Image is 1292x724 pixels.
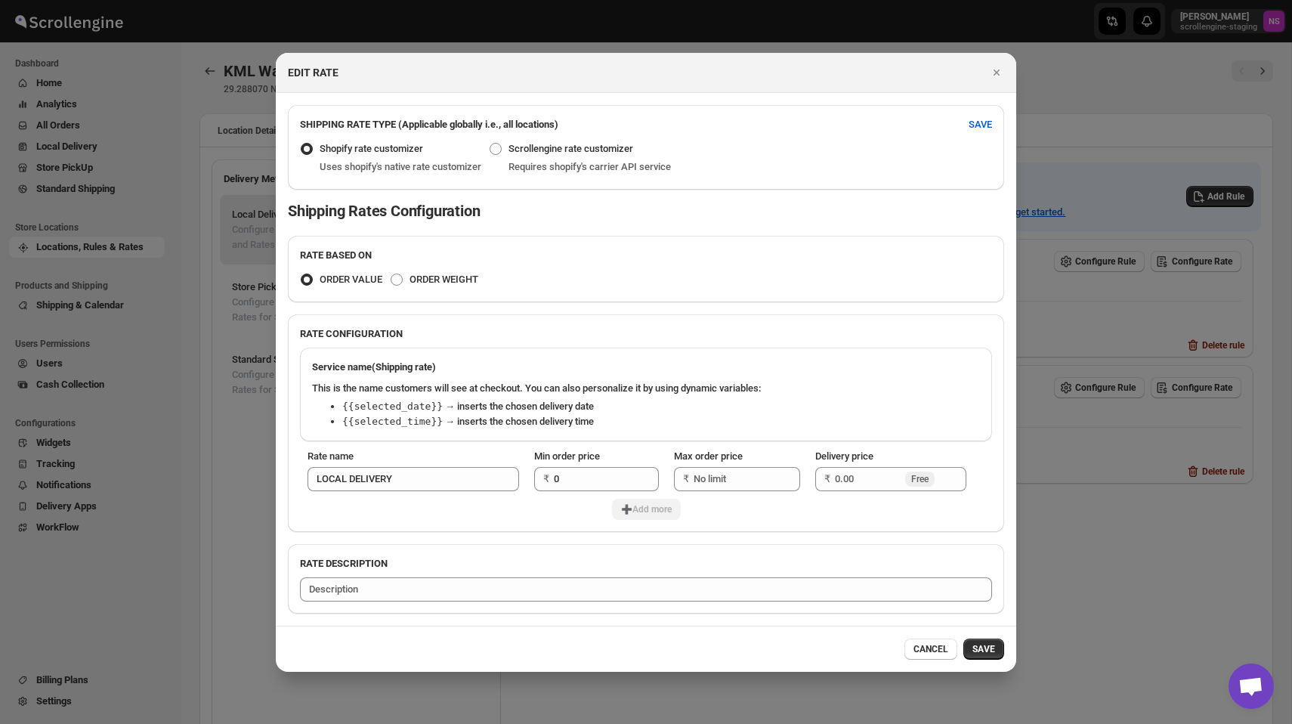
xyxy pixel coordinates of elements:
[694,467,777,491] input: No limit
[300,326,992,342] h2: RATE CONFIGURATION
[835,467,902,491] input: 0.00
[674,450,743,462] span: Max order price
[543,473,549,484] span: ₹
[960,113,1001,137] button: SAVE
[320,143,423,154] span: Shopify rate customizer
[911,473,929,485] span: Free
[312,381,761,396] p: This is the name customers will see at checkout. You can also personalize it by using dynamic var...
[1229,664,1274,709] div: Open chat
[308,450,354,462] span: Rate name
[342,401,443,412] code: Copy to clipboard
[288,65,338,80] h2: EDIT RATE
[986,62,1007,83] button: Close
[969,117,992,132] span: SAVE
[410,274,478,285] span: ORDER WEIGHT
[372,361,436,373] span: (Shipping rate)
[342,416,443,427] code: Copy to clipboard
[508,161,671,172] span: Requires shopify's carrier API service
[288,202,1004,220] p: Shipping Rates Configuration
[508,143,633,154] span: Scrollengine rate customizer
[963,639,1004,660] button: SAVE
[683,473,689,484] span: ₹
[824,473,830,484] span: ₹
[312,361,436,373] b: Service name
[308,467,519,491] input: Rate name
[815,450,873,462] span: Delivery price
[342,399,761,414] li: → inserts the chosen delivery date
[972,643,995,655] span: SAVE
[904,639,957,660] button: CANCEL
[342,414,761,429] li: → inserts the chosen delivery time
[320,274,382,285] span: ORDER VALUE
[300,248,992,263] h2: RATE BASED ON
[554,467,636,491] input: 0.00
[320,161,481,172] span: Uses shopify's native rate customizer
[534,450,600,462] span: Min order price
[300,556,992,571] h2: RATE DESCRIPTION
[300,117,558,132] h2: SHIPPING RATE TYPE (Applicable globally i.e., all locations)
[913,643,948,655] span: CANCEL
